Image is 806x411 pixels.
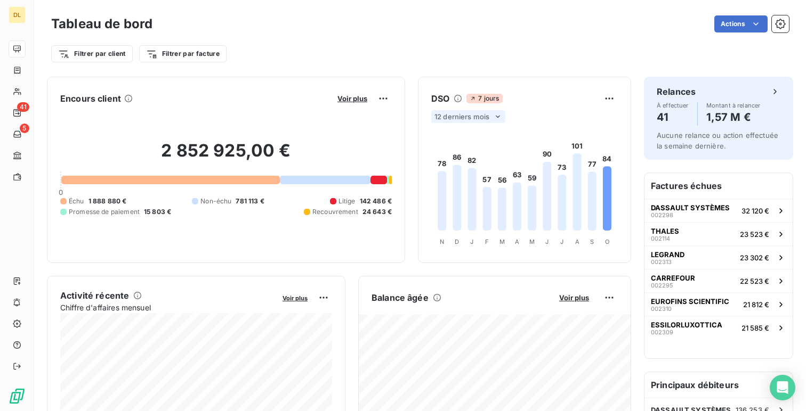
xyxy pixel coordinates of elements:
[60,302,275,313] span: Chiffre d'affaires mensuel
[560,238,563,245] tspan: J
[470,238,473,245] tspan: J
[740,230,769,239] span: 23 523 €
[440,238,444,245] tspan: N
[529,238,535,245] tspan: M
[431,92,449,105] h6: DSO
[200,196,231,206] span: Non-échu
[706,102,761,109] span: Montant à relancer
[60,140,392,172] h2: 2 852 925,00 €
[590,238,594,245] tspan: S
[236,196,264,206] span: 781 113 €
[545,238,549,245] tspan: J
[556,293,592,302] button: Voir plus
[9,6,26,23] div: DL
[644,199,793,222] button: DASSAULT SYSTÈMES00229832 120 €
[372,291,429,304] h6: Balance âgée
[644,292,793,316] button: EUROFINS SCIENTIFIC00231021 812 €
[455,238,459,245] tspan: D
[706,109,761,126] h4: 1,57 M €
[651,329,673,335] span: 002309
[741,324,769,332] span: 21 585 €
[651,203,730,212] span: DASSAULT SYSTÈMES
[337,94,367,103] span: Voir plus
[485,238,489,245] tspan: F
[714,15,768,32] button: Actions
[657,102,689,109] span: À effectuer
[360,196,392,206] span: 142 486 €
[644,245,793,269] button: LEGRAND00231323 302 €
[605,238,609,245] tspan: O
[59,188,63,196] span: 0
[88,196,127,206] span: 1 888 880 €
[51,45,133,62] button: Filtrer par client
[515,238,519,245] tspan: A
[651,235,670,242] span: 002114
[740,253,769,262] span: 23 302 €
[644,316,793,339] button: ESSILORLUXOTTICA00230921 585 €
[644,173,793,199] h6: Factures échues
[770,375,795,400] div: Open Intercom Messenger
[144,207,171,217] span: 15 803 €
[362,207,392,217] span: 24 643 €
[60,92,121,105] h6: Encours client
[17,102,29,112] span: 41
[651,320,722,329] span: ESSILORLUXOTTICA
[434,112,489,121] span: 12 derniers mois
[60,289,129,302] h6: Activité récente
[312,207,358,217] span: Recouvrement
[741,207,769,215] span: 32 120 €
[651,259,672,265] span: 002313
[575,238,579,245] tspan: A
[657,131,778,150] span: Aucune relance ou action effectuée la semaine dernière.
[139,45,227,62] button: Filtrer par facture
[651,282,673,289] span: 002295
[644,372,793,398] h6: Principaux débiteurs
[651,212,673,218] span: 002298
[657,109,689,126] h4: 41
[20,124,29,133] span: 5
[51,14,152,34] h3: Tableau de bord
[651,274,695,282] span: CARREFOUR
[69,196,84,206] span: Échu
[740,277,769,285] span: 22 523 €
[651,297,729,306] span: EUROFINS SCIENTIFIC
[559,293,589,302] span: Voir plus
[644,222,793,245] button: THALES00211423 523 €
[338,196,356,206] span: Litige
[651,250,684,259] span: LEGRAND
[651,306,672,312] span: 002310
[279,293,311,302] button: Voir plus
[9,388,26,405] img: Logo LeanPay
[651,227,679,235] span: THALES
[283,294,308,302] span: Voir plus
[499,238,505,245] tspan: M
[657,85,696,98] h6: Relances
[334,94,370,103] button: Voir plus
[466,94,502,103] span: 7 jours
[743,300,769,309] span: 21 812 €
[644,269,793,292] button: CARREFOUR00229522 523 €
[69,207,140,217] span: Promesse de paiement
